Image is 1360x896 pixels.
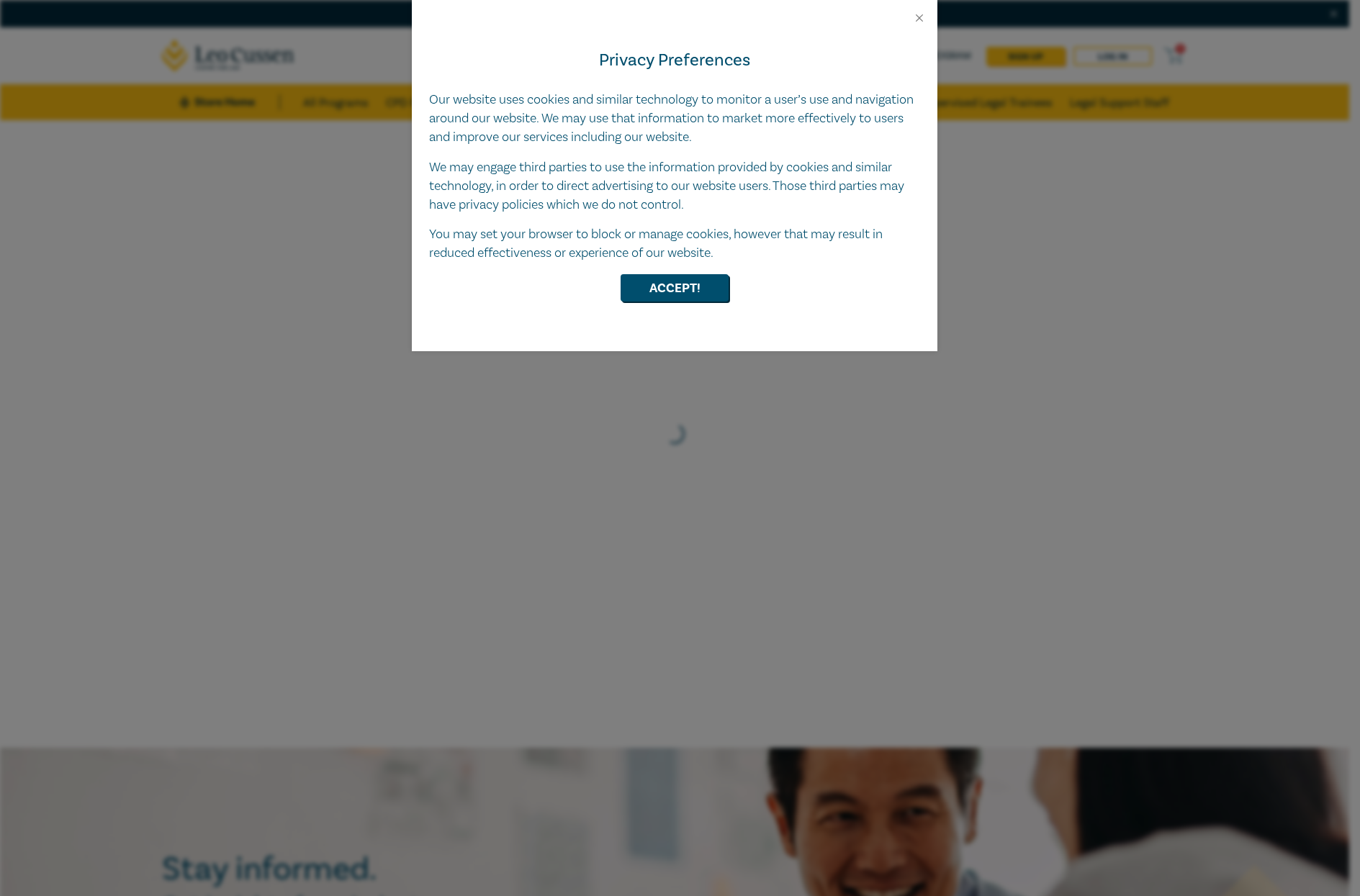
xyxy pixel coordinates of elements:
h4: Privacy Preferences [429,47,920,73]
button: Close [913,12,926,24]
p: You may set your browser to block or manage cookies, however that may result in reduced effective... [429,225,920,263]
p: We may engage third parties to use the information provided by cookies and similar technology, in... [429,158,920,214]
p: Our website uses cookies and similar technology to monitor a user’s use and navigation around our... [429,91,920,147]
button: Accept! [621,274,729,302]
